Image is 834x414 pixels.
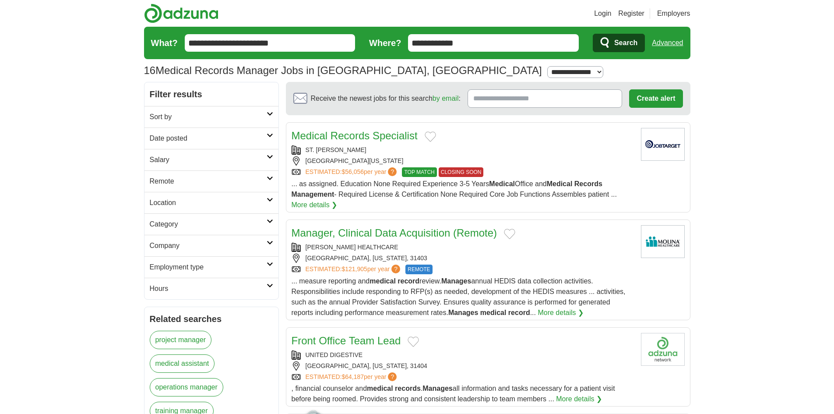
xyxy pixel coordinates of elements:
[150,112,267,122] h2: Sort by
[144,64,542,76] h1: Medical Records Manager Jobs in [GEOGRAPHIC_DATA], [GEOGRAPHIC_DATA]
[614,34,637,52] span: Search
[594,8,611,19] a: Login
[150,354,215,373] a: medical assistant
[150,262,267,272] h2: Employment type
[144,256,278,278] a: Employment type
[292,200,338,210] a: More details ❯
[448,309,478,316] strong: Manages
[144,235,278,256] a: Company
[292,180,617,198] span: ... as assigned. Education None Required Experience 3-5 Years Office and - Required License & Cer...
[292,156,634,166] div: [GEOGRAPHIC_DATA][US_STATE]
[150,312,273,326] h2: Related searches
[341,168,364,175] span: $56,056
[150,283,267,294] h2: Hours
[504,229,515,239] button: Add to favorite jobs
[150,155,267,165] h2: Salary
[405,265,432,274] span: REMOTE
[391,265,400,273] span: ?
[292,335,401,347] a: Front Office Team Lead
[150,176,267,187] h2: Remote
[641,128,685,161] img: Company logo
[144,149,278,170] a: Salary
[144,213,278,235] a: Category
[292,130,418,142] a: Medical Records Specialist
[618,8,644,19] a: Register
[144,82,278,106] h2: Filter results
[652,34,683,52] a: Advanced
[341,265,367,272] span: $121,905
[306,265,402,274] a: ESTIMATED:$121,905per year?
[144,4,218,23] img: Adzuna logo
[398,277,419,285] strong: record
[311,93,461,104] span: Receive the newest jobs for this search :
[292,254,634,263] div: [GEOGRAPHIC_DATA], [US_STATE], 31403
[151,36,178,50] label: What?
[292,277,626,316] span: ... measure reporting and review. annual HEDIS data collection activities. Responsibilities inclu...
[629,89,683,108] button: Create alert
[395,385,421,392] strong: records
[292,191,334,198] strong: Management
[480,309,507,316] strong: medical
[388,167,397,176] span: ?
[306,244,398,251] a: [PERSON_NAME] HEALTHCARE
[439,167,484,177] span: CLOSING SOON
[441,277,471,285] strong: Manages
[402,167,436,177] span: TOP MATCH
[144,278,278,299] a: Hours
[292,350,634,360] div: UNITED DIGESTIVE
[150,378,223,396] a: operations manager
[369,277,396,285] strong: medical
[306,167,399,177] a: ESTIMATED:$56,056per year?
[574,180,602,188] strong: Records
[641,333,685,366] img: Company logo
[547,180,573,188] strong: Medical
[422,385,452,392] strong: Manages
[641,225,685,258] img: Molina Healthcare logo
[556,394,602,404] a: More details ❯
[306,372,399,382] a: ESTIMATED:$64,187per year?
[144,63,156,78] span: 16
[538,308,584,318] a: More details ❯
[144,127,278,149] a: Date posted
[150,331,212,349] a: project manager
[150,219,267,230] h2: Category
[292,361,634,371] div: [GEOGRAPHIC_DATA], [US_STATE], 31404
[144,192,278,213] a: Location
[292,385,615,403] span: , financial counselor and . all information and tasks necessary for a patient visit before being ...
[388,372,397,381] span: ?
[369,36,401,50] label: Where?
[489,180,515,188] strong: Medical
[292,145,634,155] div: ST. [PERSON_NAME]
[408,336,419,347] button: Add to favorite jobs
[144,106,278,127] a: Sort by
[150,241,267,251] h2: Company
[150,198,267,208] h2: Location
[150,133,267,144] h2: Date posted
[657,8,690,19] a: Employers
[341,373,364,380] span: $64,187
[367,385,393,392] strong: medical
[425,131,436,142] button: Add to favorite jobs
[508,309,530,316] strong: record
[292,227,497,239] a: Manager, Clinical Data Acquisition (Remote)
[433,95,459,102] a: by email
[593,34,645,52] button: Search
[144,170,278,192] a: Remote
